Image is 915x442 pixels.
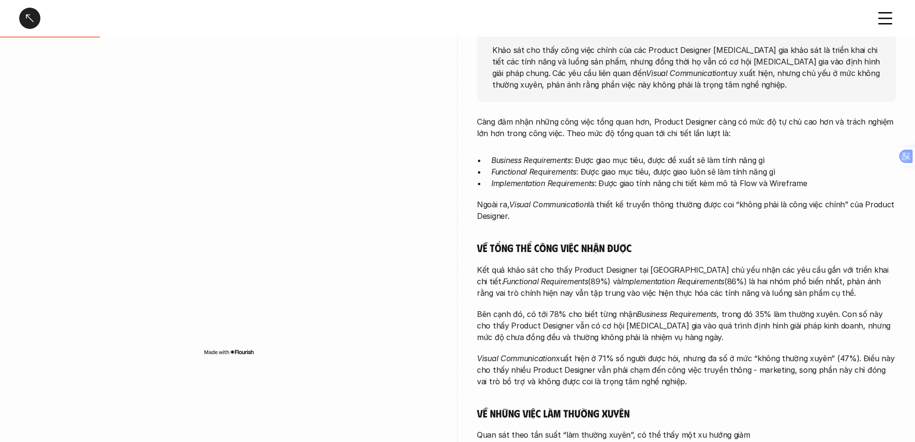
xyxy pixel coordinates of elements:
p: Ngoài ra, là thiết kế truyền thông thường được coi “không phải là công việc chính” của Product De... [477,199,896,222]
em: Implementation Requirements [621,277,724,286]
em: Implementation Requirements [491,178,595,188]
p: Bên cạnh đó, có tới 78% cho biết từng nhận , trong đó 35% làm thường xuyên. Con số này cho thấy P... [477,308,896,343]
img: Made with Flourish [204,348,254,356]
iframe: Interactive or visual content [19,58,438,346]
p: xuất hiện ở 71% số người được hỏi, nhưng đa số ở mức “không thường xuyên” (47%). Điều này cho thấ... [477,353,896,387]
p: : Được giao mục tiêu, được giao luôn sẽ làm tính năng gì [491,166,896,177]
em: Business Requirements [491,155,571,165]
em: Functional Requirements [503,277,588,286]
em: Visual Communication [646,68,725,77]
h5: Về tổng thể công việc nhận được [477,241,896,254]
p: : Được giao tính năng chi tiết kèm mô tả Flow và Wireframe [491,177,896,189]
em: Visual Communication [509,200,588,209]
p: Càng đảm nhận những công việc tổng quan hơn, Product Designer càng có mức độ tự chủ cao hơn và tr... [477,116,896,139]
p: Khảo sát cho thấy công việc chính của các Product Designer [MEDICAL_DATA] gia khảo sát là triển k... [492,44,880,90]
h5: Về những việc làm thường xuyên [477,406,896,420]
em: Functional Requirements [491,167,576,177]
em: Visual Communication [477,354,556,363]
p: : Được giao mục tiêu, được đề xuất sẽ làm tính năng gì [491,154,896,166]
p: Kết quả khảo sát cho thấy Product Designer tại [GEOGRAPHIC_DATA] chủ yếu nhận các yêu cầu gắn với... [477,264,896,299]
em: Business Requirements [637,309,717,319]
